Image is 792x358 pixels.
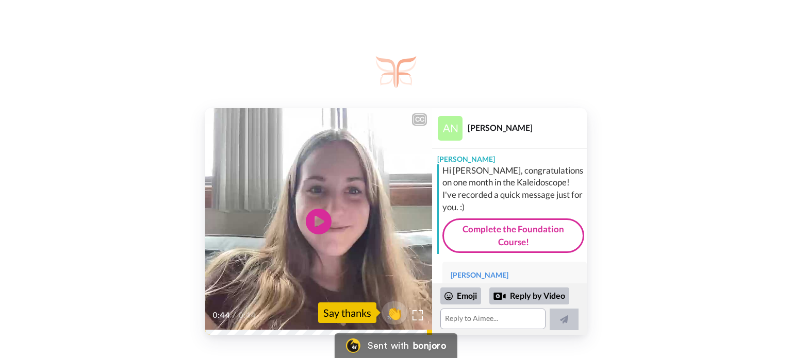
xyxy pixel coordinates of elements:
[440,287,481,304] div: Emoji
[238,309,256,321] span: 0:44
[233,309,236,321] span: /
[413,114,426,125] div: CC
[375,52,417,93] img: logo
[335,333,457,358] a: Bonjoro LogoSent withbonjoro
[212,309,230,321] span: 0:44
[318,302,376,323] div: Say thanks
[432,149,587,164] div: [PERSON_NAME]
[346,338,360,353] img: Bonjoro Logo
[442,218,584,253] a: Complete the Foundation Course!
[493,290,506,302] div: Reply by Video
[438,116,463,141] img: Profile Image
[382,304,407,321] span: 👏
[412,310,423,320] img: Full screen
[368,341,409,350] div: Sent with
[382,301,407,325] button: 👏
[451,270,579,280] div: [PERSON_NAME]
[468,123,586,132] div: [PERSON_NAME]
[413,341,446,350] div: bonjoro
[442,164,584,214] div: Hi [PERSON_NAME], congratulations on one month in the Kaleidoscope! I've recorded a quick message...
[489,287,569,305] div: Reply by Video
